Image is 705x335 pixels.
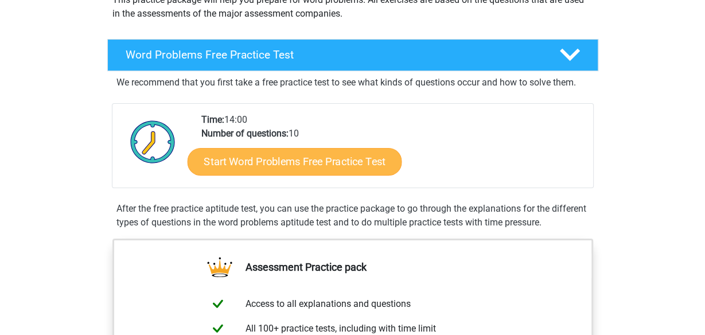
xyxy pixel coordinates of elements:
b: Number of questions: [201,128,289,139]
a: Word Problems Free Practice Test [103,39,603,71]
b: Time: [201,114,224,125]
div: After the free practice aptitude test, you can use the practice package to go through the explana... [112,202,594,229]
div: 14:00 10 [193,113,593,188]
p: We recommend that you first take a free practice test to see what kinds of questions occur and ho... [116,76,589,89]
h4: Word Problems Free Practice Test [126,48,541,61]
img: Clock [124,113,182,170]
a: Start Word Problems Free Practice Test [187,147,402,175]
